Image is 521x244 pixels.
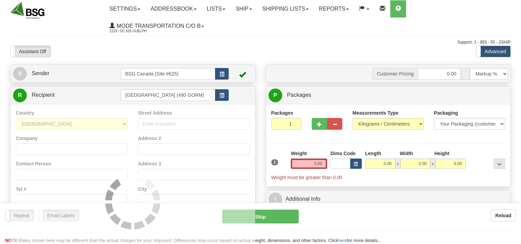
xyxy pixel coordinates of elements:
[32,70,49,76] span: Sender
[13,88,109,102] a: R Recipient
[287,92,311,98] span: Packages
[10,39,511,45] div: Support: 1 - 855 - 55 - 2SHIP
[331,150,356,157] label: Dims Code
[314,0,354,18] a: Reports
[291,150,307,157] label: Weight
[13,67,27,81] span: S
[271,159,279,165] span: 1
[11,46,50,57] label: Assistant Off
[372,68,418,80] span: Customer Pricing
[121,89,215,101] input: Recipient Id
[222,210,299,223] button: Ship
[435,150,450,157] label: Height
[32,92,55,98] span: Recipient
[491,210,516,221] button: Reload
[104,0,145,18] a: Settings
[13,89,27,102] span: R
[430,159,435,169] span: x
[269,192,508,206] a: IAdditional Info
[271,175,343,180] span: Weight must be greater than 0.00
[495,213,511,218] b: Reload
[395,159,400,169] span: x
[400,150,413,157] label: Width
[230,0,257,18] a: Ship
[202,0,230,18] a: Lists
[145,0,202,18] a: Addressbook
[10,2,46,19] img: logo2219.jpg
[353,109,399,116] label: Measurements Type
[13,67,121,81] a: S Sender
[121,68,215,80] input: Sender Id
[105,174,160,229] img: loader.gif
[434,109,458,116] label: Packaging
[269,88,508,102] a: P Packages
[109,28,161,35] span: 2219 / DC 625 Guelph
[476,46,510,57] label: Advanced
[257,0,314,18] a: Shipping lists
[104,18,209,35] a: Mode Transportation c/o B 2219 / DC 625 Guelph
[271,109,294,116] label: Packages
[365,150,381,157] label: Length
[494,159,505,169] div: ...
[269,89,282,102] span: P
[115,23,201,29] span: Mode Transportation c/o B
[5,238,19,243] span: NOTE:
[269,193,282,206] span: I
[338,238,347,243] a: here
